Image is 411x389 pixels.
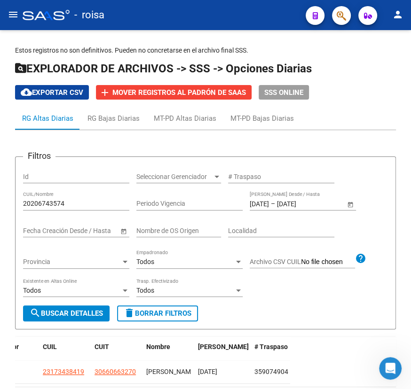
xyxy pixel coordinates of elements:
span: Nombre [146,343,170,350]
span: EXPLORADOR DE ARCHIVOS -> SSS -> Opciones Diarias [15,62,312,75]
button: SSS ONLINE [259,85,309,100]
div: MT-PD Altas Diarias [154,113,216,124]
mat-icon: delete [124,307,135,319]
span: 30660663270 [95,368,136,375]
span: Archivo CSV CUIL [250,258,301,265]
input: Fecha fin [277,200,323,208]
p: Estos registros no son definitivos. Pueden no concretarse en el archivo final SSS. [15,45,396,55]
button: Exportar CSV [15,85,89,100]
span: CUIL [43,343,57,350]
div: RG Altas Diarias [22,113,73,124]
span: CUIT [95,343,109,350]
span: - roisa [74,5,104,25]
span: Mover registros al PADRÓN de SAAS [112,88,246,97]
h3: Filtros [23,149,55,163]
input: Fecha inicio [250,200,269,208]
datatable-header-cell: CUIT [91,337,142,368]
span: [PERSON_NAME] [146,368,197,375]
span: SSS ONLINE [264,88,303,97]
span: – [271,200,275,208]
span: Provincia [23,258,121,266]
iframe: Intercom live chat [379,357,402,380]
span: Todos [136,258,154,265]
span: Seleccionar Gerenciador [136,173,213,181]
span: [PERSON_NAME] [198,343,249,350]
mat-icon: cloud_download [21,86,32,98]
mat-icon: person [392,9,403,20]
span: Todos [136,287,154,294]
span: Borrar Filtros [124,309,191,318]
span: Exportar CSV [21,88,83,97]
input: Fecha inicio [23,227,57,235]
span: Buscar Detalles [30,309,103,318]
button: Borrar Filtros [117,305,198,321]
mat-icon: add [99,87,111,98]
input: Fecha fin [65,227,111,235]
datatable-header-cell: Nombre [142,337,194,368]
button: Open calendar [119,226,128,236]
button: Open calendar [345,199,355,209]
button: Mover registros al PADRÓN de SAAS [96,85,252,100]
datatable-header-cell: CUIL [39,337,91,368]
mat-icon: help [355,253,366,264]
div: MT-PD Bajas Diarias [230,113,294,124]
span: Todos [23,287,41,294]
datatable-header-cell: # Traspaso [251,337,302,368]
span: 23173438419 [43,368,84,375]
span: # Traspaso [254,343,288,350]
div: [DATE] [198,366,247,377]
mat-icon: menu [8,9,19,20]
mat-icon: search [30,307,41,319]
div: RG Bajas Diarias [87,113,140,124]
input: Archivo CSV CUIL [301,258,355,266]
button: Buscar Detalles [23,305,110,321]
datatable-header-cell: Fecha Traspaso [194,337,251,368]
span: 359074904 [254,368,288,375]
